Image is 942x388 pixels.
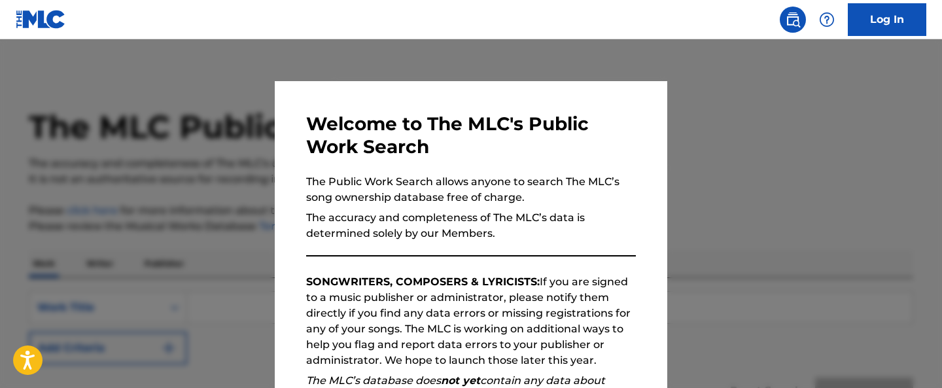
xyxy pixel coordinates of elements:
[306,274,636,368] p: If you are signed to a music publisher or administrator, please notify them directly if you find ...
[306,275,540,288] strong: SONGWRITERS, COMPOSERS & LYRICISTS:
[848,3,926,36] a: Log In
[306,174,636,205] p: The Public Work Search allows anyone to search The MLC’s song ownership database free of charge.
[819,12,835,27] img: help
[306,113,636,158] h3: Welcome to The MLC's Public Work Search
[16,10,66,29] img: MLC Logo
[441,374,480,387] strong: not yet
[306,210,636,241] p: The accuracy and completeness of The MLC’s data is determined solely by our Members.
[814,7,840,33] div: Help
[780,7,806,33] a: Public Search
[785,12,801,27] img: search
